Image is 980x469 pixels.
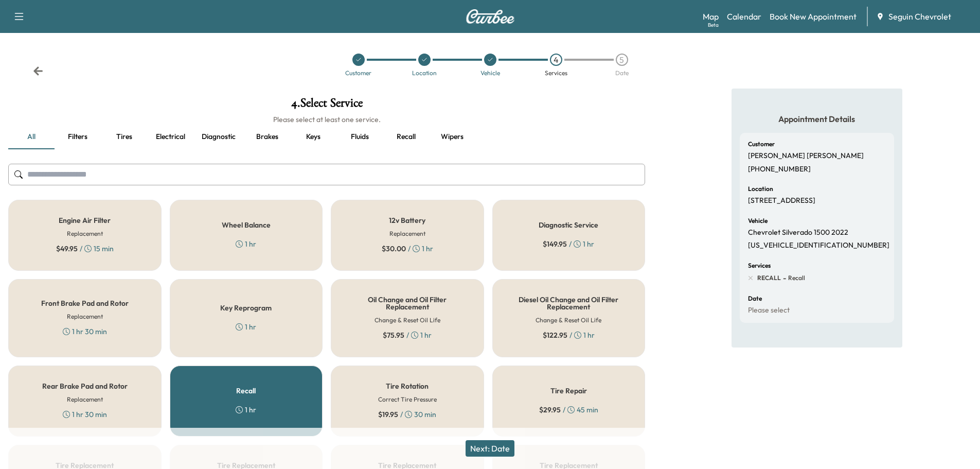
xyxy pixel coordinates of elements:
[748,296,762,302] h6: Date
[539,405,598,415] div: / 45 min
[8,125,55,149] button: all
[748,151,864,161] p: [PERSON_NAME] [PERSON_NAME]
[429,125,475,149] button: Wipers
[466,9,515,24] img: Curbee Logo
[378,409,398,420] span: $ 19.95
[748,241,889,250] p: [US_VEHICLE_IDENTIFICATION_NUMBER]
[389,217,425,224] h5: 12v Battery
[888,10,951,23] span: Seguin Chevrolet
[67,312,103,321] h6: Replacement
[244,125,290,149] button: Brakes
[550,387,587,394] h5: Tire Repair
[550,54,562,66] div: 4
[748,141,775,147] h6: Customer
[56,244,78,254] span: $ 49.95
[382,244,406,254] span: $ 30.00
[480,70,500,76] div: Vehicle
[8,97,645,114] h1: 4 . Select Service
[708,21,719,29] div: Beta
[55,125,101,149] button: Filters
[378,409,436,420] div: / 30 min
[386,383,429,390] h5: Tire Rotation
[345,70,371,76] div: Customer
[466,440,514,457] button: Next: Date
[59,217,111,224] h5: Engine Air Filter
[543,239,567,249] span: $ 149.95
[56,244,114,254] div: / 15 min
[748,186,773,192] h6: Location
[236,405,256,415] div: 1 hr
[543,330,567,340] span: $ 122.95
[748,306,790,315] p: Please select
[539,221,598,229] h5: Diagnostic Service
[539,405,561,415] span: $ 29.95
[536,316,601,325] h6: Change & Reset Oil Life
[8,114,645,125] h6: Please select at least one service.
[378,395,437,404] h6: Correct Tire Pressure
[375,316,440,325] h6: Change & Reset Oil Life
[63,409,107,420] div: 1 hr 30 min
[67,229,103,238] h6: Replacement
[383,330,404,340] span: $ 75.95
[220,304,272,311] h5: Key Reprogram
[412,70,437,76] div: Location
[543,330,595,340] div: / 1 hr
[382,244,433,254] div: / 1 hr
[748,218,768,224] h6: Vehicle
[8,125,645,149] div: basic tabs example
[543,239,594,249] div: / 1 hr
[703,10,719,23] a: MapBeta
[389,229,425,238] h6: Replacement
[336,125,383,149] button: Fluids
[236,239,256,249] div: 1 hr
[727,10,761,23] a: Calendar
[147,125,193,149] button: Electrical
[41,300,129,307] h5: Front Brake Pad and Rotor
[748,165,811,174] p: [PHONE_NUMBER]
[290,125,336,149] button: Keys
[509,296,629,310] h5: Diesel Oil Change and Oil Filter Replacement
[222,221,271,229] h5: Wheel Balance
[193,125,244,149] button: Diagnostic
[770,10,857,23] a: Book New Appointment
[236,387,256,394] h5: Recall
[33,66,43,76] div: Back
[545,70,567,76] div: Services
[236,322,256,332] div: 1 hr
[781,273,786,283] span: -
[615,70,629,76] div: Date
[42,383,128,390] h5: Rear Brake Pad and Rotor
[348,296,467,310] h5: Oil Change and Oil Filter Replacement
[748,228,848,237] p: Chevrolet Silverado 1500 2022
[740,113,894,125] h5: Appointment Details
[63,326,107,337] div: 1 hr 30 min
[101,125,147,149] button: Tires
[383,125,429,149] button: Recall
[786,274,805,282] span: Recall
[616,54,628,66] div: 5
[757,274,781,282] span: RECALL
[383,330,432,340] div: / 1 hr
[67,395,103,404] h6: Replacement
[748,196,815,205] p: [STREET_ADDRESS]
[748,263,771,269] h6: Services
